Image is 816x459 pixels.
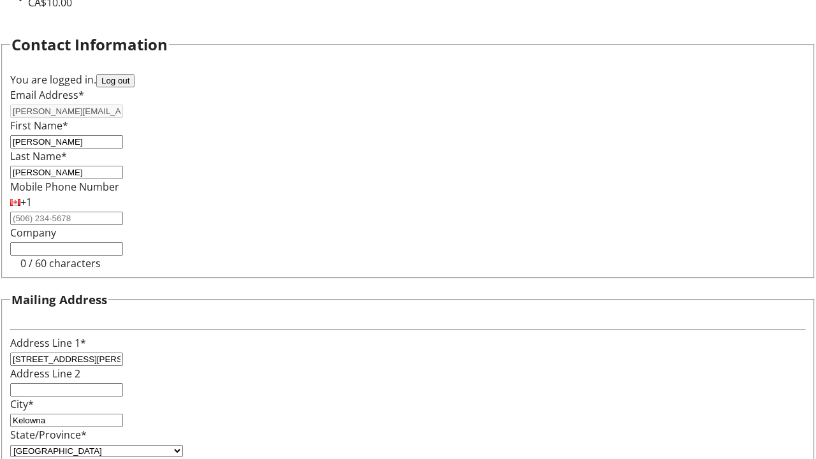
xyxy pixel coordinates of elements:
[10,367,80,381] label: Address Line 2
[10,212,123,225] input: (506) 234-5678
[10,149,67,163] label: Last Name*
[10,414,123,427] input: City
[11,33,168,56] h2: Contact Information
[10,353,123,366] input: Address
[20,256,101,270] tr-character-limit: 0 / 60 characters
[10,397,34,411] label: City*
[10,88,84,102] label: Email Address*
[96,74,135,87] button: Log out
[10,119,68,133] label: First Name*
[10,428,87,442] label: State/Province*
[10,180,119,194] label: Mobile Phone Number
[10,336,86,350] label: Address Line 1*
[10,72,806,87] div: You are logged in.
[10,226,56,240] label: Company
[11,291,107,309] h3: Mailing Address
